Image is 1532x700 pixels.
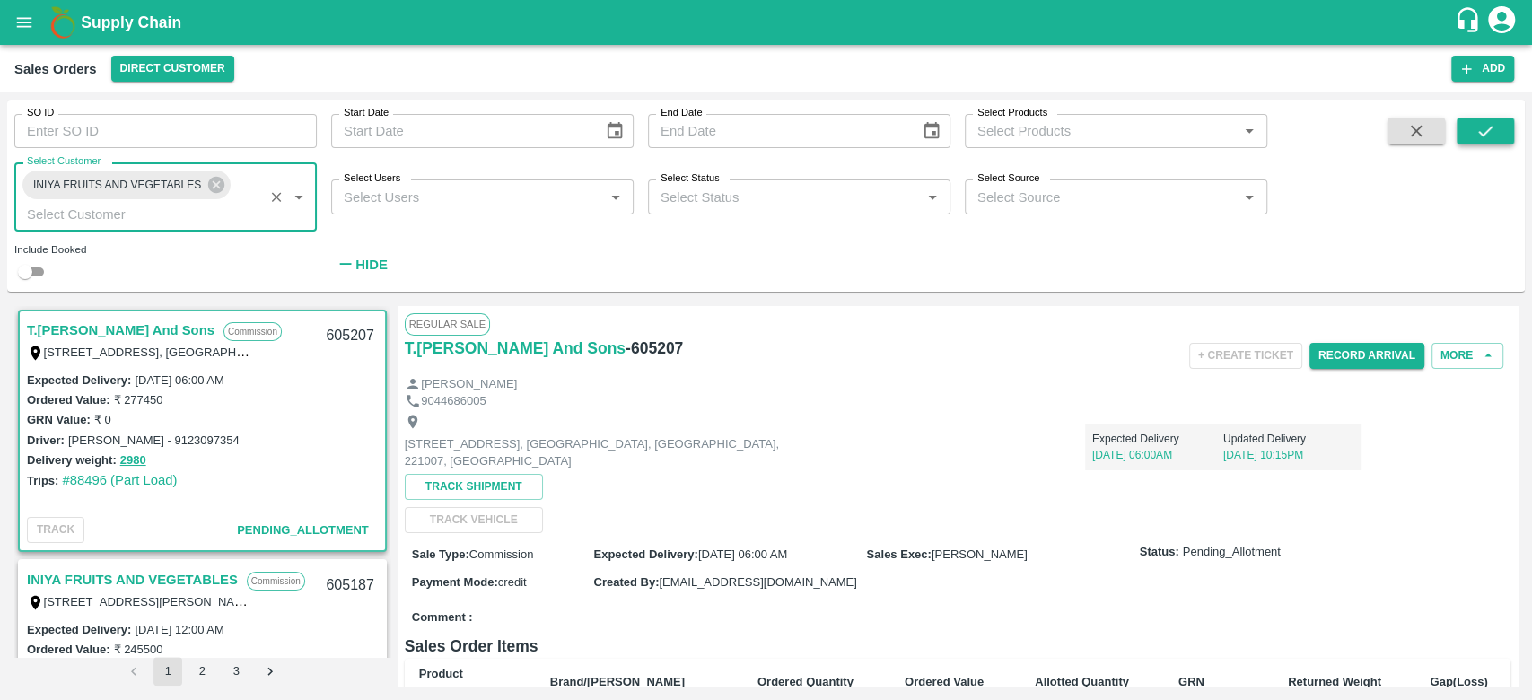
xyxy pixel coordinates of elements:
label: Payment Mode : [412,575,498,589]
label: Select Users [344,171,400,186]
label: GRN Value: [27,413,91,426]
b: Supply Chain [81,13,181,31]
label: End Date [661,106,702,120]
span: credit [498,575,527,589]
b: Returned Weight [1288,675,1381,688]
label: Expected Delivery : [27,373,131,387]
div: INIYA FRUITS AND VEGETABLES [22,171,231,199]
label: ₹ 0 [94,413,111,426]
div: Include Booked [14,241,317,258]
span: INIYA FRUITS AND VEGETABLES [22,176,212,195]
p: [PERSON_NAME] [421,376,517,393]
input: Select Customer [20,202,258,225]
button: Open [921,186,944,209]
b: Brand/[PERSON_NAME] [550,675,685,688]
a: #88496 (Part Load) [62,473,177,487]
span: Pending_Allotment [1183,544,1281,561]
button: Choose date [598,114,632,148]
p: Expected Delivery [1092,431,1223,447]
label: ₹ 277450 [113,393,162,407]
input: Start Date [331,114,591,148]
label: ₹ 245500 [113,643,162,656]
p: [DATE] 10:15PM [1223,447,1354,463]
b: Ordered Value [905,675,984,688]
label: Start Date [344,106,389,120]
button: Choose date [915,114,949,148]
h6: - 605207 [626,336,683,361]
span: [DATE] 06:00 AM [698,547,787,561]
label: [PERSON_NAME] - 9123097354 [68,433,240,447]
b: Product [419,667,463,680]
p: [DATE] 06:00AM [1092,447,1223,463]
label: SO ID [27,106,54,120]
button: Track Shipment [405,474,543,500]
p: Updated Delivery [1223,431,1354,447]
button: Go to page 2 [188,657,216,686]
input: Select Users [337,185,599,208]
button: Select DC [111,56,234,82]
button: Record Arrival [1309,343,1424,369]
input: Select Products [970,119,1232,143]
button: Hide [331,249,392,280]
label: Ordered Value: [27,643,109,656]
button: page 1 [153,657,182,686]
a: INIYA FRUITS AND VEGETABLES [27,568,238,591]
label: [STREET_ADDRESS][PERSON_NAME] [44,594,256,608]
b: GRN [1178,675,1204,688]
label: Status: [1140,544,1179,561]
span: Commission [469,547,534,561]
label: Sale Type : [412,547,469,561]
div: SKU [419,684,521,700]
span: [EMAIL_ADDRESS][DOMAIN_NAME] [659,575,856,589]
button: Open [604,186,627,209]
label: Comment : [412,609,473,626]
img: logo [45,4,81,40]
button: More [1431,343,1503,369]
button: Go to next page [256,657,285,686]
label: Trips: [27,474,58,487]
strong: Hide [355,258,387,272]
div: 605187 [315,564,384,607]
button: Go to page 3 [222,657,250,686]
button: 2980 [120,451,146,471]
h6: Sales Order Items [405,634,1510,659]
a: T.[PERSON_NAME] And Sons [405,336,626,361]
label: Created By : [593,575,659,589]
p: Commission [247,572,305,591]
label: [STREET_ADDRESS], [GEOGRAPHIC_DATA], [GEOGRAPHIC_DATA], 221007, [GEOGRAPHIC_DATA] [44,345,589,359]
span: [PERSON_NAME] [932,547,1028,561]
label: Select Products [977,106,1047,120]
nav: pagination navigation [117,657,287,686]
div: account of current user [1485,4,1518,41]
label: Sales Exec : [867,547,932,561]
label: Delivery weight: [27,453,117,467]
button: Open [1238,186,1261,209]
a: T.[PERSON_NAME] And Sons [27,319,214,342]
a: Supply Chain [81,10,1454,35]
label: Select Source [977,171,1039,186]
input: Select Source [970,185,1232,208]
b: Ordered Quantity [757,675,854,688]
input: End Date [648,114,907,148]
button: Clear [265,185,289,209]
label: Select Status [661,171,720,186]
input: Select Status [653,185,915,208]
p: [STREET_ADDRESS], [GEOGRAPHIC_DATA], [GEOGRAPHIC_DATA], 221007, [GEOGRAPHIC_DATA] [405,436,809,469]
b: Allotted Quantity [1035,675,1129,688]
label: [DATE] 06:00 AM [135,373,223,387]
button: Open [1238,119,1261,143]
button: Open [287,186,311,209]
div: 605207 [315,315,384,357]
label: Expected Delivery : [593,547,697,561]
label: Driver: [27,433,65,447]
label: Ordered Value: [27,393,109,407]
span: Pending_Allotment [237,523,369,537]
b: Gap(Loss) [1430,675,1487,688]
input: Enter SO ID [14,114,317,148]
label: Expected Delivery : [27,623,131,636]
div: Sales Orders [14,57,97,81]
label: [DATE] 12:00 AM [135,623,223,636]
div: customer-support [1454,6,1485,39]
button: Add [1451,56,1514,82]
